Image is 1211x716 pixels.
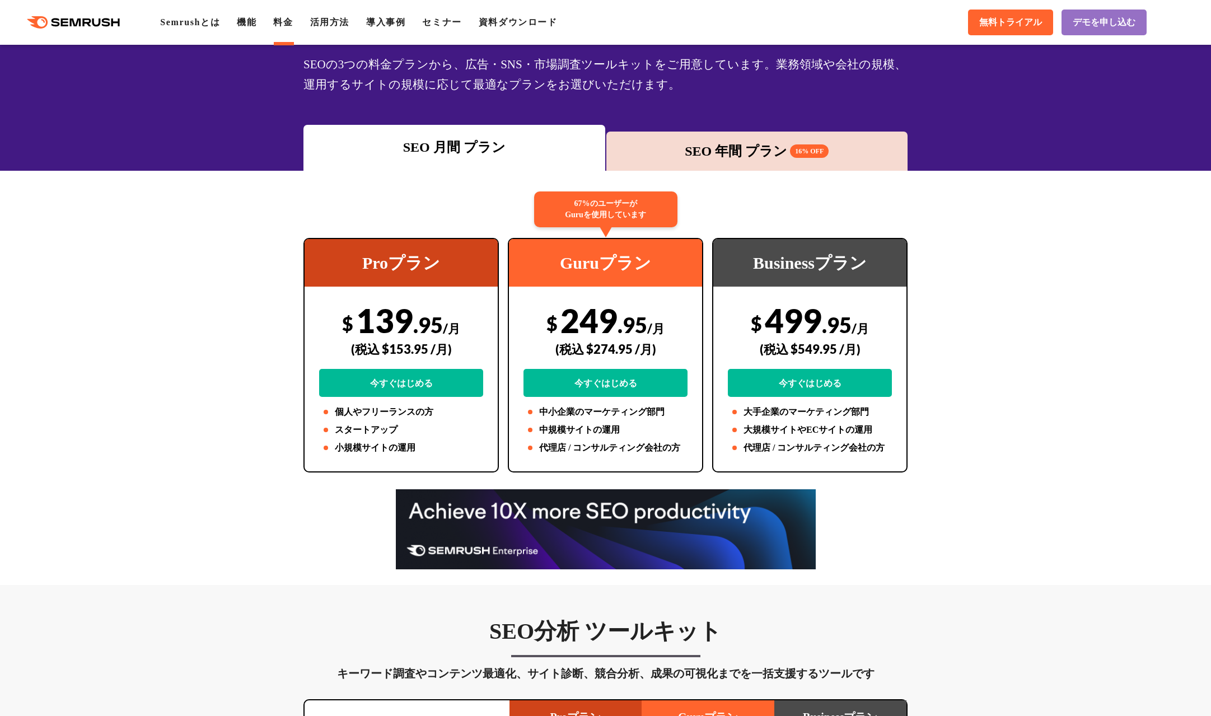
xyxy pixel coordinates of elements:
li: 個人やフリーランスの方 [319,405,483,419]
h3: SEO分析 ツールキット [303,617,908,645]
li: 中小企業のマーケティング部門 [523,405,688,419]
a: 料金 [273,17,293,27]
li: スタートアップ [319,423,483,437]
a: 機能 [237,17,256,27]
span: 無料トライアル [979,17,1042,29]
span: .95 [413,312,443,338]
div: キーワード調査やコンテンツ最適化、サイト診断、競合分析、成果の可視化までを一括支援するツールです [303,664,908,682]
span: $ [751,312,762,335]
a: 資料ダウンロード [479,17,558,27]
a: デモを申し込む [1062,10,1147,35]
span: $ [546,312,558,335]
span: /月 [852,321,869,336]
div: Businessプラン [713,239,906,287]
a: 今すぐはじめる [319,369,483,397]
li: 代理店 / コンサルティング会社の方 [728,441,892,455]
a: 無料トライアル [968,10,1053,35]
span: 16% OFF [790,144,829,158]
span: /月 [443,321,460,336]
a: 今すぐはじめる [523,369,688,397]
span: .95 [822,312,852,338]
div: 67%のユーザーが Guruを使用しています [534,191,677,227]
div: Guruプラン [509,239,702,287]
div: 139 [319,301,483,397]
div: 249 [523,301,688,397]
div: (税込 $274.95 /月) [523,329,688,369]
div: Proプラン [305,239,498,287]
li: 大手企業のマーケティング部門 [728,405,892,419]
div: (税込 $153.95 /月) [319,329,483,369]
div: SEO 月間 プラン [309,137,600,157]
a: 導入事例 [366,17,405,27]
div: SEO 年間 プラン [612,141,903,161]
a: 今すぐはじめる [728,369,892,397]
div: SEOの3つの料金プランから、広告・SNS・市場調査ツールキットをご用意しています。業務領域や会社の規模、運用するサイトの規模に応じて最適なプランをお選びいただけます。 [303,54,908,95]
a: セミナー [422,17,461,27]
span: /月 [647,321,665,336]
span: $ [342,312,353,335]
li: 大規模サイトやECサイトの運用 [728,423,892,437]
div: (税込 $549.95 /月) [728,329,892,369]
li: 小規模サイトの運用 [319,441,483,455]
a: Semrushとは [160,17,220,27]
li: 代理店 / コンサルティング会社の方 [523,441,688,455]
li: 中規模サイトの運用 [523,423,688,437]
div: 499 [728,301,892,397]
a: 活用方法 [310,17,349,27]
span: デモを申し込む [1073,17,1135,29]
span: .95 [618,312,647,338]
